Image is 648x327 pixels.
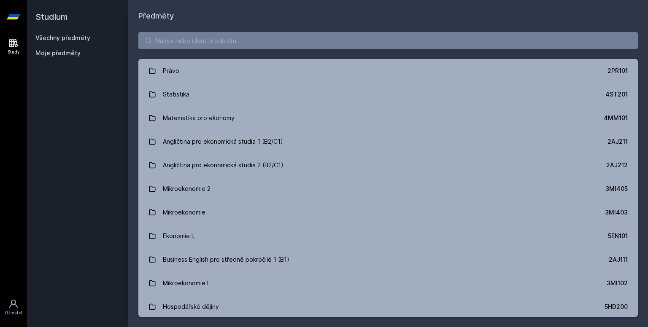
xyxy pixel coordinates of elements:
[35,34,90,41] a: Všechny předměty
[163,133,283,150] div: Angličtina pro ekonomická studia 1 (B2/C1)
[163,275,208,292] div: Mikroekonomie I
[35,49,81,57] span: Moje předměty
[609,255,628,264] div: 2AJ111
[608,232,628,240] div: 5EN101
[138,177,638,201] a: Mikroekonomie 2 3MI405
[2,34,25,59] a: Study
[138,295,638,319] a: Hospodářské dějiny 5HD200
[605,208,628,217] div: 3MI403
[605,90,628,99] div: 4ST201
[138,248,638,271] a: Business English pro středně pokročilé 1 (B1) 2AJ111
[607,67,628,75] div: 2PR101
[604,114,628,122] div: 4MM101
[138,271,638,295] a: Mikroekonomie I 3MI102
[138,130,638,153] a: Angličtina pro ekonomická studia 1 (B2/C1) 2AJ211
[8,49,20,55] div: Study
[163,298,219,315] div: Hospodářské dějiny
[138,153,638,177] a: Angličtina pro ekonomická studia 2 (B2/C1) 2AJ212
[605,303,628,311] div: 5HD200
[163,228,194,244] div: Ekonomie I.
[138,59,638,83] a: Právo 2PR101
[163,204,205,221] div: Mikroekonomie
[605,185,628,193] div: 3MI405
[138,32,638,49] input: Název nebo ident předmětu…
[163,180,211,197] div: Mikroekonomie 2
[138,201,638,224] a: Mikroekonomie 3MI403
[607,137,628,146] div: 2AJ211
[138,224,638,248] a: Ekonomie I. 5EN101
[138,83,638,106] a: Statistika 4ST201
[606,161,628,169] div: 2AJ212
[5,310,22,316] div: Uživatel
[163,110,235,126] div: Matematika pro ekonomy
[138,106,638,130] a: Matematika pro ekonomy 4MM101
[163,86,189,103] div: Statistika
[163,157,283,174] div: Angličtina pro ekonomická studia 2 (B2/C1)
[163,62,179,79] div: Právo
[163,251,289,268] div: Business English pro středně pokročilé 1 (B1)
[2,295,25,320] a: Uživatel
[138,10,638,22] h1: Předměty
[607,279,628,287] div: 3MI102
